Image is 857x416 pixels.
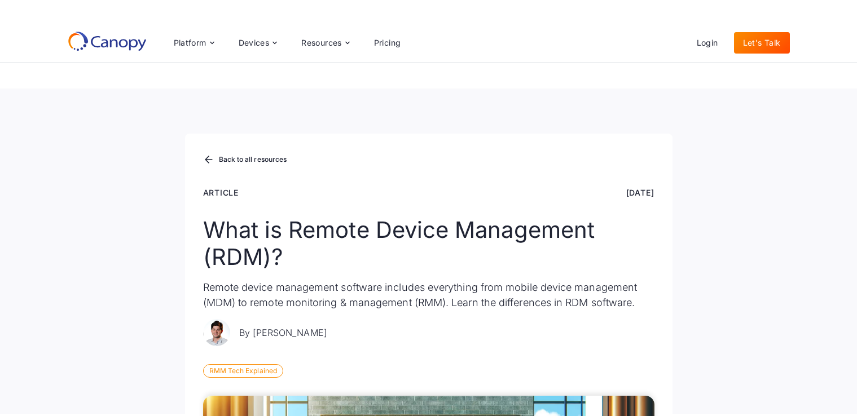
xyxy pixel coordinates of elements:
a: Login [688,32,727,54]
div: Devices [230,32,286,54]
div: Resources [301,39,342,47]
div: Platform [174,39,206,47]
a: Let's Talk [734,32,790,54]
a: Back to all resources [203,153,287,167]
p: Remote device management software includes everything from mobile device management (MDM) to remo... [203,280,654,310]
div: [DATE] [626,187,654,198]
div: Back to all resources [219,156,287,163]
p: By [PERSON_NAME] [239,326,327,339]
div: Resources [292,32,358,54]
a: Pricing [365,32,410,54]
div: Platform [165,32,223,54]
div: RMM Tech Explained [203,364,283,378]
div: Devices [239,39,270,47]
h1: What is Remote Device Management (RDM)? [203,216,654,271]
div: Article [203,187,239,198]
